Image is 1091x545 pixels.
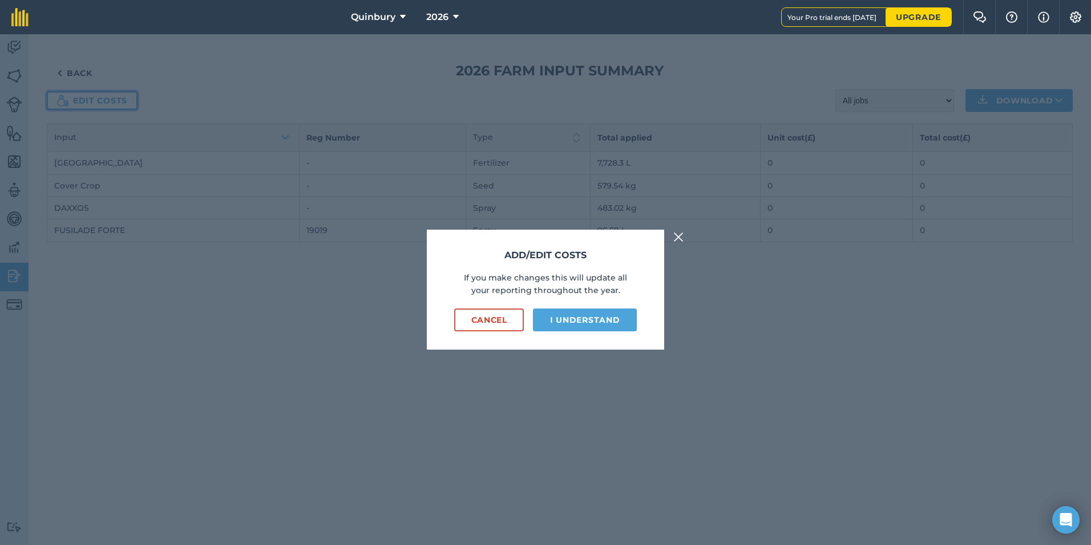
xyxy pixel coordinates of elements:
span: Your Pro trial ends [DATE] [787,13,886,22]
img: A cog icon [1069,11,1082,23]
button: I understand [533,308,637,331]
div: Open Intercom Messenger [1052,506,1080,534]
img: Two speech bubbles overlapping with the left bubble in the forefront [973,11,987,23]
span: 2026 [426,10,448,24]
span: Quinbury [351,10,395,24]
img: A question mark icon [1005,11,1019,23]
h3: Add/edit costs [454,248,637,263]
a: Upgrade [886,8,951,26]
p: If you make changes this will update all your reporting throughout the year. [454,271,637,297]
img: svg+xml;base64,PHN2ZyB4bWxucz0iaHR0cDovL3d3dy53My5vcmcvMjAwMC9zdmciIHdpZHRoPSIxNyIgaGVpZ2h0PSIxNy... [1038,10,1049,24]
button: Cancel [454,308,524,331]
img: fieldmargin Logo [11,8,29,26]
img: svg+xml;base64,PHN2ZyB4bWxucz0iaHR0cDovL3d3dy53My5vcmcvMjAwMC9zdmciIHdpZHRoPSIyMiIgaGVpZ2h0PSIzMC... [673,230,684,244]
